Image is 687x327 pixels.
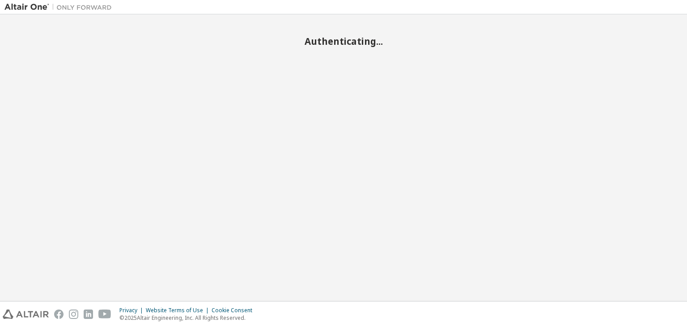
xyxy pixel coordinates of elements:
[4,3,116,12] img: Altair One
[3,310,49,319] img: altair_logo.svg
[98,310,111,319] img: youtube.svg
[119,314,258,322] p: © 2025 Altair Engineering, Inc. All Rights Reserved.
[146,307,212,314] div: Website Terms of Use
[119,307,146,314] div: Privacy
[84,310,93,319] img: linkedin.svg
[69,310,78,319] img: instagram.svg
[54,310,64,319] img: facebook.svg
[212,307,258,314] div: Cookie Consent
[4,35,683,47] h2: Authenticating...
